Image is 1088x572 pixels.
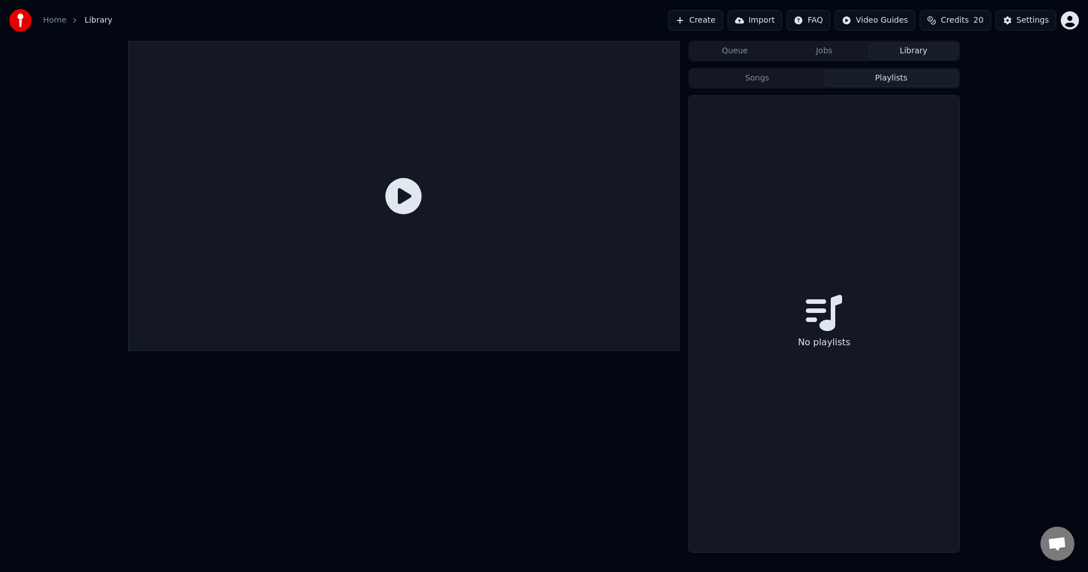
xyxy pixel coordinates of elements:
[690,43,780,60] button: Queue
[43,15,66,26] a: Home
[1040,527,1074,561] a: Open chat
[668,10,723,31] button: Create
[43,15,112,26] nav: breadcrumb
[9,9,32,32] img: youka
[974,15,984,26] span: 20
[780,43,869,60] button: Jobs
[920,10,991,31] button: Credits20
[824,70,958,87] button: Playlists
[996,10,1056,31] button: Settings
[869,43,958,60] button: Library
[84,15,112,26] span: Library
[690,70,824,87] button: Songs
[835,10,915,31] button: Video Guides
[941,15,968,26] span: Credits
[793,331,855,354] div: No playlists
[1017,15,1049,26] div: Settings
[787,10,830,31] button: FAQ
[728,10,782,31] button: Import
